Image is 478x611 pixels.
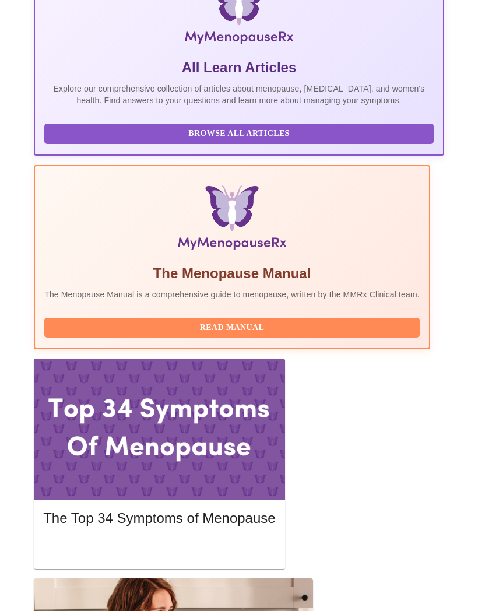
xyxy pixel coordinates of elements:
[44,322,423,332] a: Read Manual
[44,124,434,144] button: Browse All Articles
[43,539,275,559] button: Read More
[56,127,422,141] span: Browse All Articles
[43,509,275,528] h5: The Top 34 Symptoms of Menopause
[44,318,420,338] button: Read Manual
[44,58,434,77] h5: All Learn Articles
[44,83,434,106] p: Explore our comprehensive collection of articles about menopause, [MEDICAL_DATA], and women's hea...
[43,543,278,553] a: Read More
[44,128,437,138] a: Browse All Articles
[44,289,420,300] p: The Menopause Manual is a comprehensive guide to menopause, written by the MMRx Clinical team.
[55,542,263,556] span: Read More
[56,321,408,335] span: Read Manual
[104,185,360,255] img: Menopause Manual
[44,264,420,283] h5: The Menopause Manual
